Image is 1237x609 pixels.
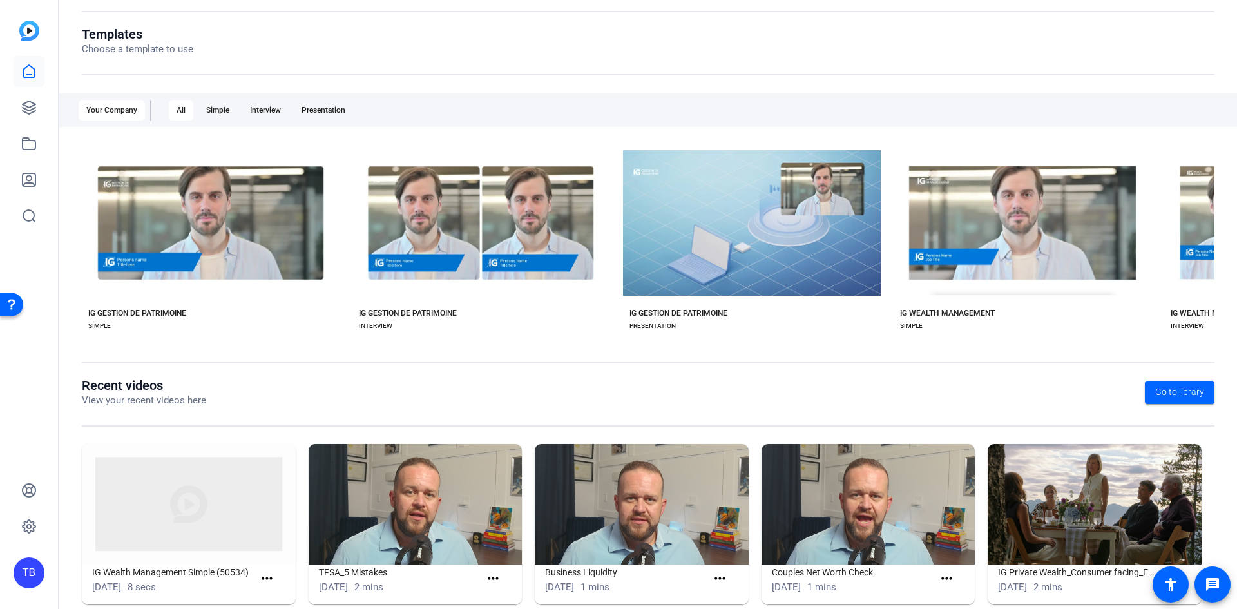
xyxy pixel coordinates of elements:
span: [DATE] [772,581,801,593]
h1: IG Wealth Management Simple (50534) [92,565,254,580]
span: [DATE] [998,581,1027,593]
div: Your Company [79,100,145,121]
mat-icon: more_horiz [939,571,955,587]
div: INTERVIEW [359,321,392,331]
span: 2 mins [354,581,383,593]
img: IG Wealth Management Simple (50534) [82,444,296,565]
mat-icon: message [1205,577,1220,592]
div: All [169,100,193,121]
div: IG GESTION DE PATRIMOINE [629,308,727,318]
img: IG Private Wealth_Consumer facing_EN_FINAL [988,444,1202,565]
div: IG WEALTH MANAGEMENT [900,308,995,318]
mat-icon: more_horiz [712,571,728,587]
span: 8 secs [128,581,156,593]
div: Simple [198,100,237,121]
span: [DATE] [319,581,348,593]
span: 1 mins [807,581,836,593]
mat-icon: more_horiz [259,571,275,587]
p: Choose a template to use [82,42,193,57]
p: View your recent videos here [82,393,206,408]
img: Business Liquidity [535,444,749,565]
img: TFSA_5 Mistakes [309,444,523,565]
div: TB [14,557,44,588]
h1: TFSA_5 Mistakes [319,565,481,580]
a: Go to library [1145,381,1214,404]
img: Couples Net Worth Check [762,444,975,565]
h1: IG Private Wealth_Consumer facing_EN_FINAL [998,565,1160,580]
div: PRESENTATION [629,321,676,331]
img: blue-gradient.svg [19,21,39,41]
div: Presentation [294,100,353,121]
h1: Templates [82,26,193,42]
span: 2 mins [1033,581,1062,593]
mat-icon: accessibility [1163,577,1178,592]
div: SIMPLE [88,321,111,331]
h1: Recent videos [82,378,206,393]
div: IG GESTION DE PATRIMOINE [359,308,457,318]
span: [DATE] [545,581,574,593]
div: INTERVIEW [1171,321,1204,331]
span: [DATE] [92,581,121,593]
div: Interview [242,100,289,121]
div: IG GESTION DE PATRIMOINE [88,308,186,318]
h1: Couples Net Worth Check [772,565,934,580]
h1: Business Liquidity [545,565,707,580]
div: SIMPLE [900,321,923,331]
span: 1 mins [580,581,609,593]
span: Go to library [1155,385,1204,399]
mat-icon: more_horiz [485,571,501,587]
